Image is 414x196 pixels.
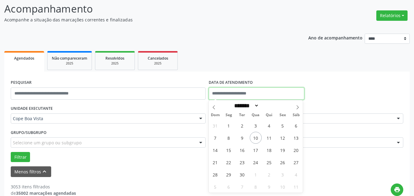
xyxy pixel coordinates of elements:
[276,113,289,117] span: Sex
[277,168,289,180] span: Outubro 3, 2025
[209,144,221,156] span: Setembro 14, 2025
[290,132,302,144] span: Setembro 13, 2025
[263,168,275,180] span: Outubro 2, 2025
[277,156,289,168] span: Setembro 26, 2025
[209,113,222,117] span: Dom
[16,190,76,196] strong: 35002 marcações agendadas
[142,61,173,66] div: 2025
[290,120,302,131] span: Setembro 6, 2025
[236,132,248,144] span: Setembro 9, 2025
[250,132,262,144] span: Setembro 10, 2025
[223,120,235,131] span: Setembro 1, 2025
[277,144,289,156] span: Setembro 19, 2025
[250,181,262,193] span: Outubro 8, 2025
[13,116,193,122] span: Cope Boa Vista
[209,120,221,131] span: Agosto 31, 2025
[223,132,235,144] span: Setembro 8, 2025
[263,132,275,144] span: Setembro 11, 2025
[250,144,262,156] span: Setembro 17, 2025
[52,56,87,61] span: Não compareceram
[290,181,302,193] span: Outubro 11, 2025
[236,181,248,193] span: Outubro 7, 2025
[11,128,47,137] label: Grupo/Subgrupo
[277,132,289,144] span: Setembro 12, 2025
[250,120,262,131] span: Setembro 3, 2025
[209,132,221,144] span: Setembro 7, 2025
[236,120,248,131] span: Setembro 2, 2025
[11,78,32,87] label: PESQUISAR
[262,113,276,117] span: Qui
[277,120,289,131] span: Setembro 5, 2025
[105,56,124,61] span: Resolvidos
[250,168,262,180] span: Outubro 1, 2025
[209,168,221,180] span: Setembro 28, 2025
[391,183,403,196] button: print
[376,10,408,21] button: Relatórios
[209,156,221,168] span: Setembro 21, 2025
[236,168,248,180] span: Setembro 30, 2025
[223,181,235,193] span: Outubro 6, 2025
[222,113,235,117] span: Seg
[52,61,87,66] div: 2025
[11,183,76,190] div: 3053 itens filtrados
[236,156,248,168] span: Setembro 23, 2025
[236,144,248,156] span: Setembro 16, 2025
[223,144,235,156] span: Setembro 15, 2025
[394,186,401,193] i: print
[263,120,275,131] span: Setembro 4, 2025
[290,144,302,156] span: Setembro 20, 2025
[250,156,262,168] span: Setembro 24, 2025
[223,156,235,168] span: Setembro 22, 2025
[100,61,130,66] div: 2025
[289,113,303,117] span: Sáb
[263,181,275,193] span: Outubro 9, 2025
[13,139,82,146] span: Selecione um grupo ou subgrupo
[235,113,249,117] span: Ter
[11,152,30,162] button: Filtrar
[290,168,302,180] span: Outubro 4, 2025
[4,1,288,17] p: Acompanhamento
[209,181,221,193] span: Outubro 5, 2025
[11,166,51,177] button: Menos filtroskeyboard_arrow_up
[223,168,235,180] span: Setembro 29, 2025
[11,104,53,113] label: UNIDADE EXECUTANTE
[263,144,275,156] span: Setembro 18, 2025
[209,78,253,87] label: DATA DE ATENDIMENTO
[290,156,302,168] span: Setembro 27, 2025
[263,156,275,168] span: Setembro 25, 2025
[249,113,262,117] span: Qua
[259,102,279,109] input: Year
[14,56,34,61] span: Agendados
[4,17,288,23] p: Acompanhe a situação das marcações correntes e finalizadas
[41,168,48,175] i: keyboard_arrow_up
[232,102,259,109] select: Month
[277,181,289,193] span: Outubro 10, 2025
[148,56,168,61] span: Cancelados
[308,34,363,41] p: Ano de acompanhamento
